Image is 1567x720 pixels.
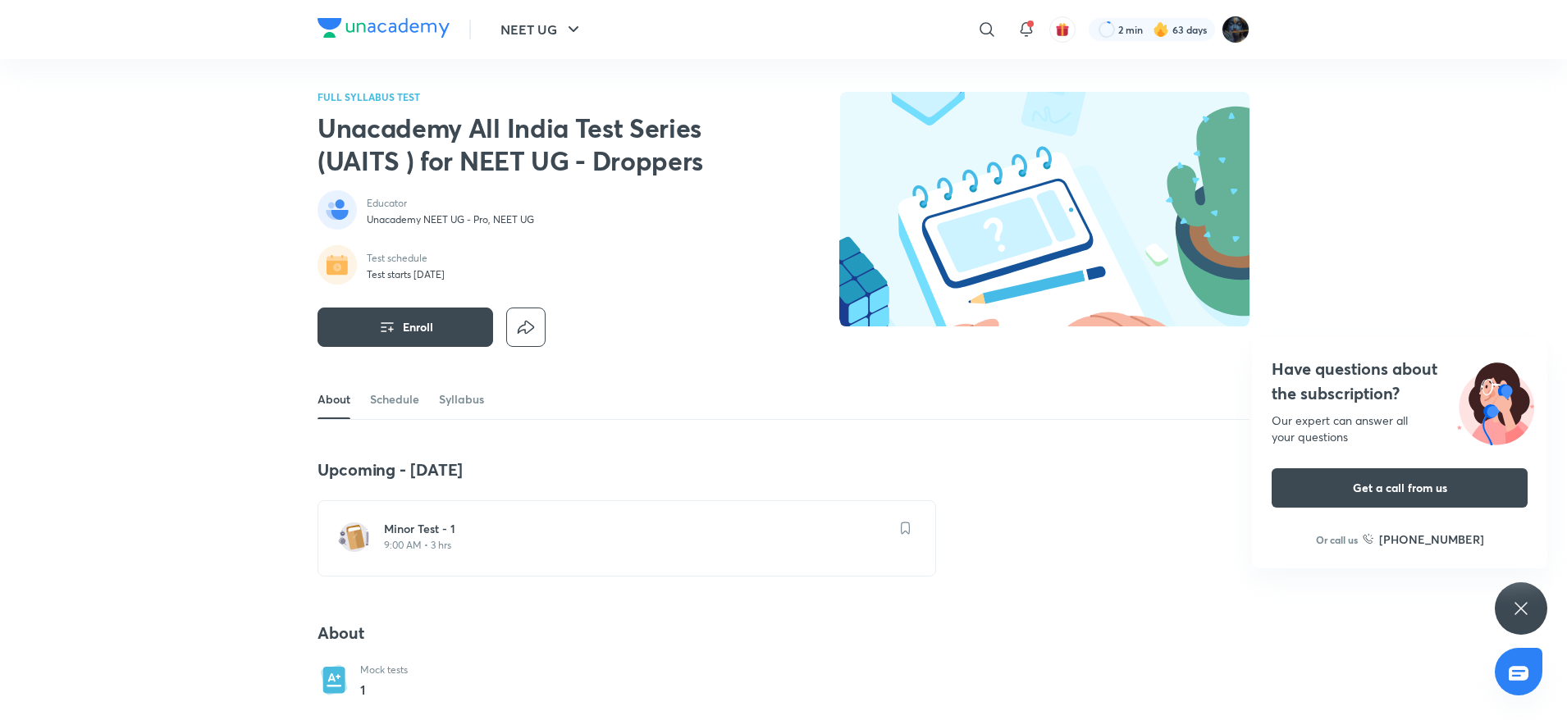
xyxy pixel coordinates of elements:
p: 9:00 AM • 3 hrs [384,539,889,552]
h6: Minor Test - 1 [384,521,889,537]
h6: [PHONE_NUMBER] [1379,531,1484,548]
img: avatar [1055,22,1070,37]
img: Purnima Sharma [1222,16,1249,43]
p: Educator [367,197,534,210]
button: avatar [1049,16,1076,43]
button: Get a call from us [1272,468,1528,508]
button: Enroll [318,308,493,347]
p: Unacademy NEET UG - Pro, NEET UG [367,213,534,226]
p: Test starts [DATE] [367,268,445,281]
img: test [338,521,371,554]
span: Enroll [403,319,433,335]
h4: About [318,622,936,644]
img: save [901,522,911,535]
div: Our expert can answer all your questions [1272,412,1528,445]
a: Schedule [370,380,419,419]
h2: Unacademy All India Test Series (UAITS ) for NEET UG - Droppers [318,112,738,177]
h4: Upcoming - [DATE] [318,459,936,481]
img: Company Logo [318,18,450,38]
a: About [318,380,350,419]
a: Syllabus [439,380,484,419]
img: ttu_illustration_new.svg [1444,357,1547,445]
p: 1 [360,680,408,699]
p: Or call us [1316,532,1358,547]
h4: Have questions about the subscription? [1272,357,1528,406]
p: FULL SYLLABUS TEST [318,92,738,102]
p: Mock tests [360,663,408,677]
p: Test schedule [367,252,445,265]
img: streak [1153,21,1169,38]
a: [PHONE_NUMBER] [1363,531,1484,548]
button: NEET UG [491,13,593,46]
a: Company Logo [318,18,450,42]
